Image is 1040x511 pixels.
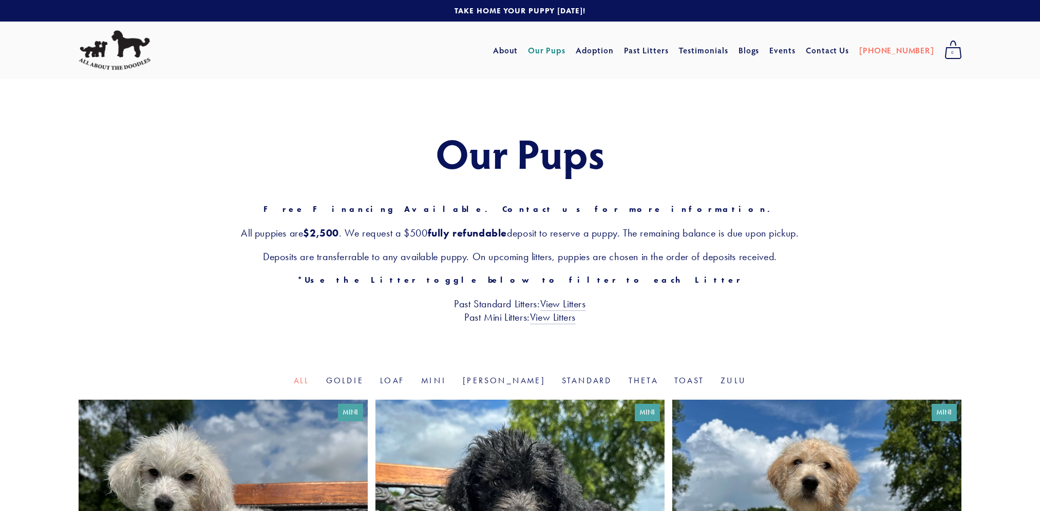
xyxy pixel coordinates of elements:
[739,41,760,60] a: Blogs
[629,376,658,385] a: Theta
[562,376,612,385] a: Standard
[576,41,614,60] a: Adoption
[721,376,746,385] a: Zulu
[79,226,962,240] h3: All puppies are . We request a $500 deposit to reserve a puppy. The remaining balance is due upon...
[79,297,962,324] h3: Past Standard Litters: Past Mini Litters:
[674,376,704,385] a: Toast
[79,30,150,70] img: All About The Doodles
[326,376,364,385] a: Goldie
[79,130,962,175] h1: Our Pups
[297,275,743,285] strong: *Use the Litter toggle below to filter to each Litter
[303,227,339,239] strong: $2,500
[540,298,586,311] a: View Litters
[493,41,518,60] a: About
[463,376,545,385] a: [PERSON_NAME]
[859,41,934,60] a: [PHONE_NUMBER]
[263,204,777,214] strong: Free Financing Available. Contact us for more information.
[294,376,310,385] a: All
[79,250,962,263] h3: Deposits are transferrable to any available puppy. On upcoming litters, puppies are chosen in the...
[939,37,967,63] a: 0 items in cart
[806,41,849,60] a: Contact Us
[769,41,796,60] a: Events
[428,227,507,239] strong: fully refundable
[678,41,728,60] a: Testimonials
[624,45,669,55] a: Past Litters
[944,46,962,60] span: 0
[528,41,565,60] a: Our Pups
[421,376,446,385] a: Mini
[530,311,576,324] a: View Litters
[380,376,405,385] a: Loaf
